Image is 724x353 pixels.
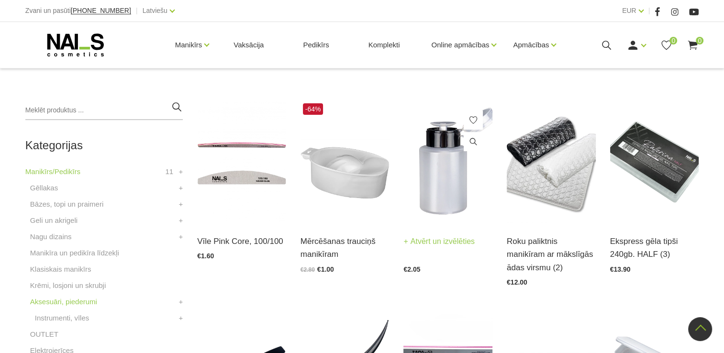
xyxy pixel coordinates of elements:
span: €1.60 [197,252,214,260]
a: Krēmi, losjoni un skrubji [30,280,106,291]
a: EUR [622,5,636,16]
a: 0 [687,39,699,51]
span: | [648,5,650,17]
a: Manikīra un pedikīra līdzekļi [30,247,119,259]
a: Pedikīrs [295,22,336,68]
a: [PHONE_NUMBER] [71,7,131,14]
a: Bāzes, topi un praimeri [30,199,103,210]
a: Mērcēšanas trauciņš manikīram [301,235,390,261]
a: Instrumenti, vīles [35,312,89,324]
span: €1.00 [317,265,334,273]
a: + [178,199,183,210]
a: Gēllakas [30,182,58,194]
span: €12.00 [507,278,527,286]
a: 0 [660,39,672,51]
a: + [178,231,183,243]
a: Aksesuāri, piederumi [30,296,97,308]
h2: Kategorijas [25,139,183,152]
span: 11 [165,166,173,177]
a: Online apmācības [431,26,489,64]
div: Zvani un pasūti [25,5,131,17]
span: | [136,5,138,17]
img: Ekspress gēla tipši pieaudzēšanai 240 gab.Gēla tipšu priekšrocības:1.Ekspress pieaudzēšana pāris ... [610,101,699,223]
a: Atvērt un izvēlēties [403,235,475,248]
a: Geli un akrigeli [30,215,78,226]
a: Komplekti [361,22,408,68]
a: Vaksācija [226,22,271,68]
input: Meklēt produktus ... [25,101,183,120]
a: OUTLET [30,329,58,340]
a: + [178,166,183,177]
a: Roku paliktnis manikīram ar mākslīgās ādas virsmu (2) [507,235,596,274]
a: Klasiskais manikīrs [30,264,91,275]
span: -64% [303,103,323,115]
a: + [178,182,183,194]
a: Apmācības [513,26,549,64]
a: + [178,215,183,226]
a: + [178,296,183,308]
a: Ekspress gēla tipši 240gb. HALF (3) [610,235,699,261]
a: Manikīrs [175,26,202,64]
span: €13.90 [610,265,631,273]
span: €2.80 [301,266,315,273]
span: 0 [696,37,703,44]
a: Manikīrs/Pedikīrs [25,166,80,177]
a: Nagu dizains [30,231,72,243]
img: Roku balsts manikīram ar mākslīgās ādas virsmuRoku balsts ar paklājiņu dos komfortu klientam mani... [507,101,596,223]
img: Mērcēšanas trauciņš manikīramĒrts un praktisks mērcēšanas trauciņš, piemērots nagu kopšanai un pr... [301,101,390,223]
img: Ilgi kalpojoša nagu kopšanas vīle 100/100 griti. Paredzēta dabīgā naga, gēla vai akrila apstrādei... [197,101,286,223]
a: Latviešu [143,5,167,16]
span: 0 [669,37,677,44]
a: + [178,312,183,324]
img: 150ml pudele paredzēta jebkura šķidruma ērtākai lietošanai. Ieliet nepieciešamo šķidrumu (piemēra... [403,101,492,223]
a: Vīle Pink Core, 100/100 [197,235,286,248]
span: €2.05 [403,265,420,273]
